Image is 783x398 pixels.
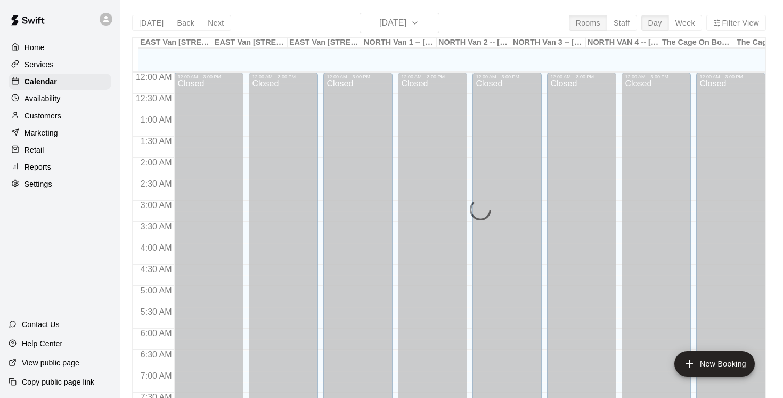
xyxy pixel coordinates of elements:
[25,110,61,121] p: Customers
[9,176,111,192] a: Settings
[660,38,735,48] div: The Cage On Boundary 1 -- [STREET_ADDRESS] ([PERSON_NAME] & [PERSON_NAME]), [GEOGRAPHIC_DATA]
[138,307,175,316] span: 5:30 AM
[25,59,54,70] p: Services
[550,74,613,79] div: 12:00 AM – 3:00 PM
[22,319,60,330] p: Contact Us
[25,162,51,172] p: Reports
[511,38,586,48] div: NORTH Van 3 -- [STREET_ADDRESS]
[138,222,175,231] span: 3:30 AM
[437,38,511,48] div: NORTH Van 2 -- [STREET_ADDRESS]
[476,74,539,79] div: 12:00 AM – 3:00 PM
[699,74,762,79] div: 12:00 AM – 3:00 PM
[138,137,175,146] span: 1:30 AM
[9,57,111,73] a: Services
[138,201,175,210] span: 3:00 AM
[22,357,79,368] p: View public page
[25,42,45,53] p: Home
[138,115,175,124] span: 1:00 AM
[138,158,175,167] span: 2:00 AM
[25,179,52,189] p: Settings
[133,94,175,103] span: 12:30 AM
[25,128,58,138] p: Marketing
[22,338,62,349] p: Help Center
[138,179,175,188] span: 2:30 AM
[138,329,175,338] span: 6:00 AM
[138,265,175,274] span: 4:30 AM
[133,73,175,82] span: 12:00 AM
[327,74,389,79] div: 12:00 AM – 3:00 PM
[25,93,61,104] p: Availability
[138,286,175,295] span: 5:00 AM
[25,145,44,155] p: Retail
[362,38,437,48] div: NORTH Van 1 -- [STREET_ADDRESS]
[22,377,94,387] p: Copy public page link
[9,39,111,55] a: Home
[138,243,175,252] span: 4:00 AM
[25,76,57,87] p: Calendar
[625,74,688,79] div: 12:00 AM – 3:00 PM
[138,38,213,48] div: EAST Van [STREET_ADDRESS]
[9,125,111,141] a: Marketing
[9,108,111,124] a: Customers
[288,38,362,48] div: EAST Van [STREET_ADDRESS]
[586,38,660,48] div: NORTH VAN 4 -- [STREET_ADDRESS]
[138,371,175,380] span: 7:00 AM
[252,74,315,79] div: 12:00 AM – 3:00 PM
[9,91,111,107] a: Availability
[9,74,111,90] a: Calendar
[213,38,288,48] div: EAST Van [STREET_ADDRESS]
[674,351,755,377] button: add
[401,74,464,79] div: 12:00 AM – 3:00 PM
[138,350,175,359] span: 6:30 AM
[9,142,111,158] a: Retail
[9,159,111,175] a: Reports
[177,74,240,79] div: 12:00 AM – 3:00 PM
